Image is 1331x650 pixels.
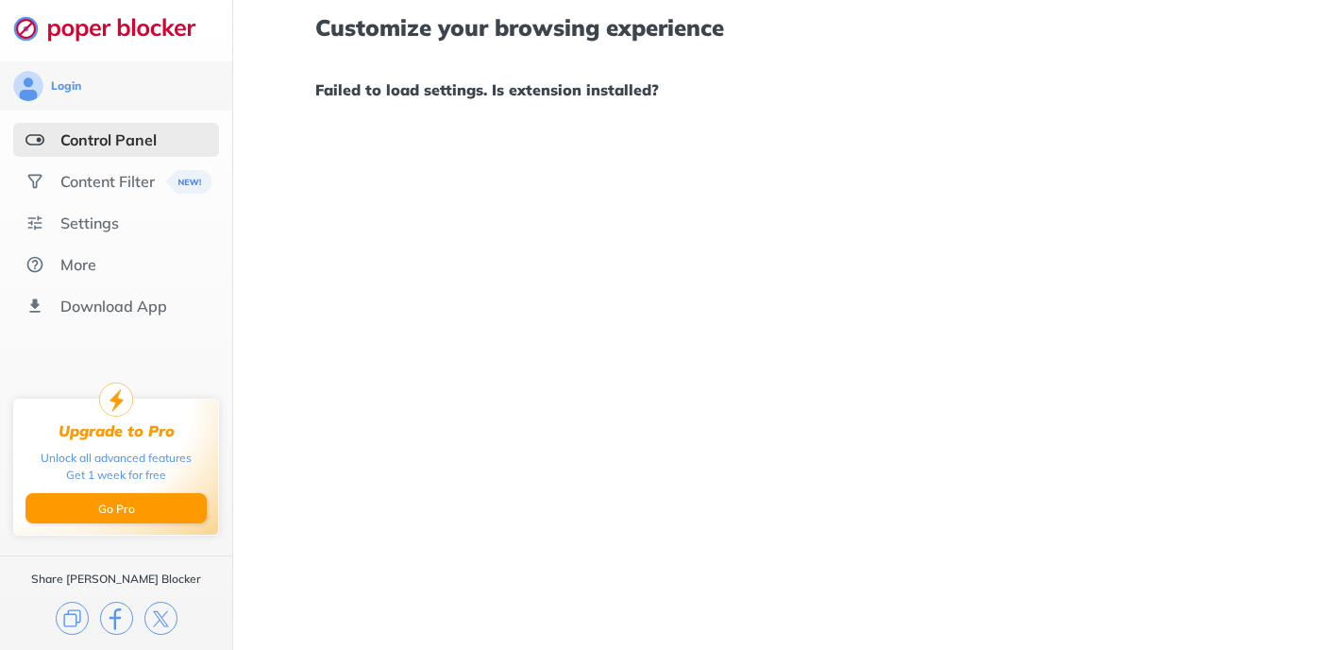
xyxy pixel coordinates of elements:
img: upgrade-to-pro.svg [99,383,133,417]
button: Go Pro [25,493,207,523]
img: x.svg [144,602,177,635]
div: Content Filter [60,172,155,191]
img: settings.svg [25,214,44,232]
img: logo-webpage.svg [13,15,216,42]
img: features-selected.svg [25,130,44,149]
img: avatar.svg [13,71,43,101]
img: facebook.svg [100,602,133,635]
div: Download App [60,297,167,316]
h1: Customize your browsing experience [315,15,1249,40]
div: Upgrade to Pro [59,422,175,440]
div: More [60,255,96,274]
img: menuBanner.svg [163,170,210,194]
div: Share [PERSON_NAME] Blocker [31,572,201,587]
img: about.svg [25,255,44,274]
div: Get 1 week for free [66,467,166,484]
img: copy.svg [56,602,89,635]
h1: Failed to load settings. Is extension installed? [315,77,1249,102]
img: social.svg [25,172,44,191]
div: Settings [60,214,119,232]
div: Control Panel [60,130,157,149]
img: download-app.svg [25,297,44,316]
div: Login [51,78,81,94]
div: Unlock all advanced features [41,450,192,467]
